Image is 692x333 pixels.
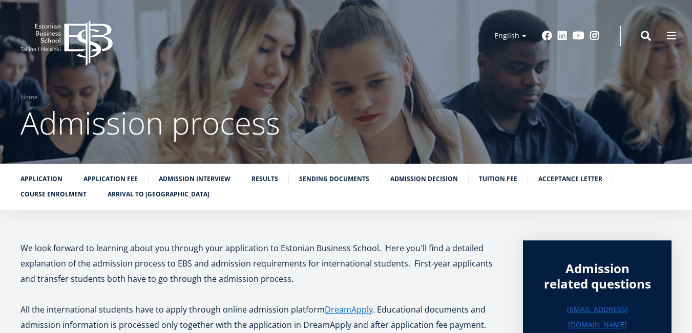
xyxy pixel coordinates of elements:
div: Admission related questions [543,261,651,292]
p: We look forward to learning about you through your application to Estonian Business School. Here ... [20,240,502,286]
a: Application fee [83,174,138,184]
a: Linkedin [557,31,568,41]
a: Instagram [590,31,600,41]
a: Arrival to [GEOGRAPHIC_DATA] [108,189,209,199]
a: Sending documents [299,174,369,184]
a: Acceptance letter [538,174,602,184]
a: Tuition fee [479,174,517,184]
span: Admission process [20,102,280,144]
a: Admission interview [159,174,230,184]
a: Application [20,174,62,184]
a: Course enrolment [20,189,87,199]
a: Results [251,174,278,184]
p: All the international students have to apply through online admission platform . Educational docu... [20,302,502,332]
a: [EMAIL_ADDRESS][DOMAIN_NAME] [543,302,651,332]
a: Youtube [573,31,584,41]
a: Admission decision [390,174,458,184]
a: DreamApply [325,302,373,317]
a: Home [20,92,38,102]
a: Facebook [542,31,552,41]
